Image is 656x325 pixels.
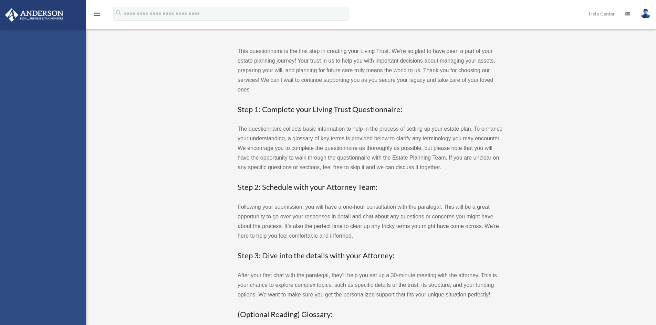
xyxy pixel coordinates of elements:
p: This questionnaire is the first step in creating your Living Trust. We’re so glad to have been a ... [238,46,503,95]
h3: Step 1: Complete your Living Trust Questionnaire: [238,104,503,115]
i: search [115,9,123,17]
i: menu [93,10,101,18]
h3: Step 2: Schedule with your Attorney Team: [238,182,503,193]
h3: (Optional Reading) Glossary: [238,309,503,320]
img: Anderson Advisors Platinum Portal [3,8,65,22]
p: The questionnaire collects basic information to help in the process of setting up your estate pla... [238,124,503,172]
h3: Step 3: Dive into the details with your Attorney: [238,250,503,261]
p: After your first chat with the paralegal, they’ll help you set up a 30-minute meeting with the at... [238,271,503,300]
p: Following your submission, you will have a one-hour consultation with the paralegal. This will be... [238,202,503,241]
img: User Pic [641,9,651,19]
a: menu [93,12,101,18]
